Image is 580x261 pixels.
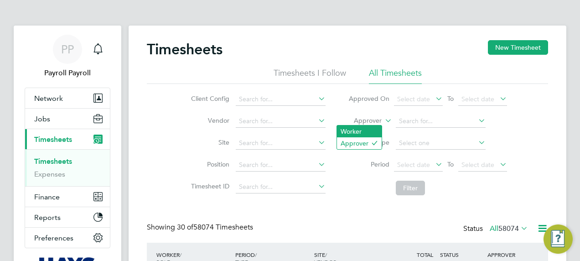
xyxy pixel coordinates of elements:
li: Approver [337,137,382,149]
span: Network [34,94,63,103]
h2: Timesheets [147,40,223,58]
span: TOTAL [417,251,433,258]
a: PPPayroll Payroll [25,35,110,78]
label: All [490,224,528,233]
li: Timesheets I Follow [274,68,346,84]
label: Approved On [348,94,389,103]
button: Jobs [25,109,110,129]
button: Filter [396,181,425,195]
label: Client Config [188,94,229,103]
a: Expenses [34,170,65,178]
label: Period [348,160,389,168]
span: / [180,251,181,258]
a: Timesheets [34,157,72,166]
div: Timesheets [25,149,110,186]
button: Network [25,88,110,108]
span: 58074 [498,224,519,233]
span: Finance [34,193,60,201]
div: Status [463,223,530,235]
span: To [445,93,456,104]
button: Preferences [25,228,110,248]
span: Select date [461,161,494,169]
button: Reports [25,207,110,227]
span: Jobs [34,115,50,123]
li: Worker [337,125,382,137]
button: Timesheets [25,129,110,149]
input: Search for... [396,115,486,128]
span: Preferences [34,234,73,242]
label: Approver [341,116,382,125]
span: Payroll Payroll [25,68,110,78]
span: 30 of [177,223,193,232]
span: Select date [397,95,430,103]
input: Search for... [236,137,326,150]
input: Search for... [236,159,326,172]
label: Site [188,138,229,146]
span: PP [61,43,74,55]
label: Timesheet ID [188,182,229,190]
span: / [325,251,327,258]
button: Engage Resource Center [544,224,573,254]
button: Finance [25,187,110,207]
input: Search for... [236,181,326,193]
span: To [445,158,456,170]
li: All Timesheets [369,68,422,84]
span: Select date [461,95,494,103]
label: Vendor [188,116,229,125]
span: Select date [397,161,430,169]
span: 58074 Timesheets [177,223,253,232]
label: Position [188,160,229,168]
input: Select one [396,137,486,150]
input: Search for... [236,93,326,106]
span: Reports [34,213,61,222]
span: Timesheets [34,135,72,144]
div: Showing [147,223,255,232]
button: New Timesheet [488,40,548,55]
span: / [255,251,257,258]
input: Search for... [236,115,326,128]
